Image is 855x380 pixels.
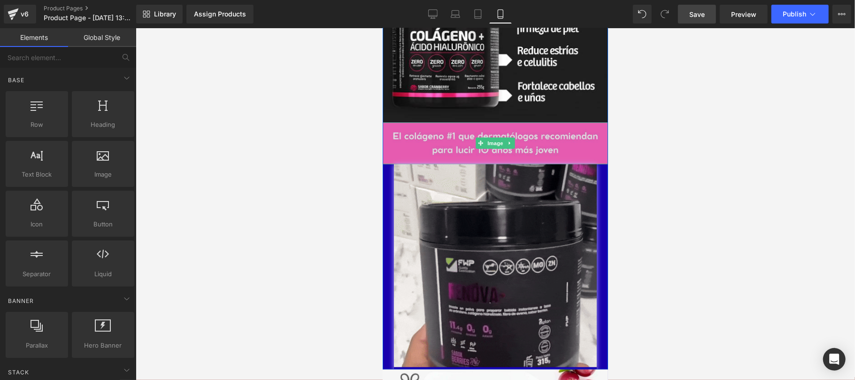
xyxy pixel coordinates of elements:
a: v6 [4,5,36,23]
span: Separator [8,269,65,279]
span: Library [154,10,176,18]
button: Redo [655,5,674,23]
span: Liquid [75,269,131,279]
span: Text Block [8,170,65,179]
button: More [832,5,851,23]
span: Parallax [8,341,65,350]
a: Preview [720,5,768,23]
a: Laptop [444,5,467,23]
div: Open Intercom Messenger [823,348,846,371]
button: Undo [633,5,652,23]
div: Assign Products [194,10,246,18]
a: Desktop [422,5,444,23]
span: Icon [8,219,65,229]
a: Expand / Collapse [123,109,132,121]
span: Button [75,219,131,229]
span: Stack [7,368,30,377]
span: Publish [783,10,806,18]
span: Hero Banner [75,341,131,350]
span: Product Page - [DATE] 13:46:09 [44,14,134,22]
span: Preview [731,9,756,19]
span: Row [8,120,65,130]
span: Save [689,9,705,19]
a: New Library [136,5,183,23]
span: Image [75,170,131,179]
a: Tablet [467,5,489,23]
button: Publish [771,5,829,23]
a: Mobile [489,5,512,23]
a: Global Style [68,28,136,47]
span: Image [103,109,123,121]
span: Base [7,76,25,85]
a: Product Pages [44,5,152,12]
span: Heading [75,120,131,130]
div: v6 [19,8,31,20]
span: Banner [7,296,35,305]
